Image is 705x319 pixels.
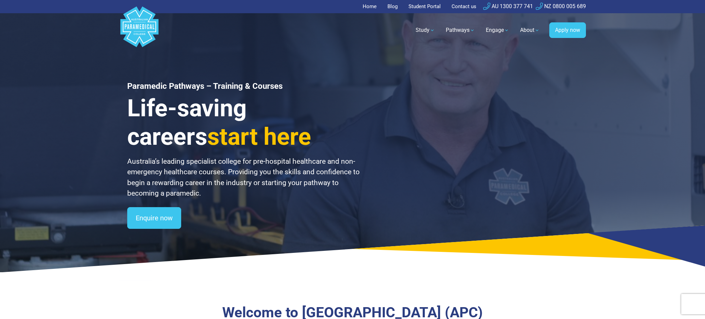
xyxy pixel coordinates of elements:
a: About [516,21,544,40]
a: Australian Paramedical College [119,13,160,47]
a: Engage [482,21,513,40]
h3: Life-saving careers [127,94,361,151]
a: Apply now [549,22,586,38]
a: Enquire now [127,207,181,229]
p: Australia’s leading specialist college for pre-hospital healthcare and non-emergency healthcare c... [127,156,361,199]
a: AU 1300 377 741 [483,3,533,9]
a: NZ 0800 005 689 [536,3,586,9]
a: Study [412,21,439,40]
span: start here [207,123,311,151]
h1: Paramedic Pathways – Training & Courses [127,81,361,91]
a: Pathways [442,21,479,40]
